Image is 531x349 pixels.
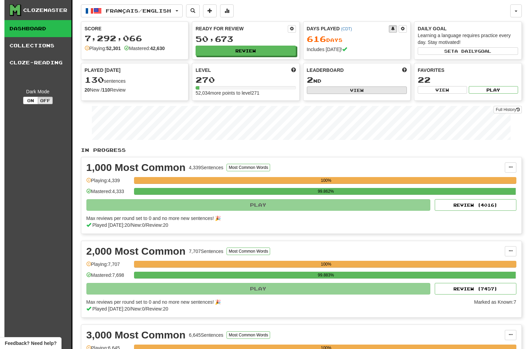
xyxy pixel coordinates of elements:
a: Cloze-Reading [4,54,71,71]
span: / [145,306,146,312]
button: Seta dailygoal [418,47,518,55]
div: 50,673 [196,35,296,43]
span: New: 0 [131,222,145,228]
div: Days Played [307,25,389,32]
button: Français/English [81,4,183,17]
div: Learning a language requires practice every day. Stay motivated! [418,32,518,46]
button: Most Common Words [227,331,270,339]
span: Review: 20 [146,222,168,228]
button: View [307,86,407,94]
span: Open feedback widget [5,340,56,347]
div: Daily Goal [418,25,518,32]
button: On [23,97,38,104]
div: Dark Mode [10,88,66,95]
strong: 52,301 [106,46,121,51]
div: nd [307,76,407,84]
div: Playing: 4,339 [86,177,131,188]
a: Collections [4,37,71,54]
span: Leaderboard [307,67,344,74]
strong: 110 [102,87,110,93]
button: Play [86,199,431,211]
div: 99.862% [136,188,516,195]
a: (CDT) [341,27,352,31]
div: Day s [307,35,407,44]
div: New / Review [85,86,185,93]
button: Off [38,97,53,104]
span: Played [DATE] [85,67,121,74]
button: Play [86,283,431,295]
div: Playing: [85,45,121,52]
div: 7,292,066 [85,34,185,43]
div: Mastered: 4,333 [86,188,131,199]
div: sentences [85,76,185,84]
div: Marked as Known: 7 [474,299,516,312]
span: / [130,222,131,228]
button: Review (7457) [435,283,516,295]
button: Most Common Words [227,164,270,171]
button: View [418,86,467,94]
div: Includes [DATE]! [307,46,407,53]
div: 7,707 Sentences [189,248,223,255]
button: Review (4016) [435,199,516,211]
span: 2 [307,75,313,84]
div: Ready for Review [196,25,288,32]
div: 100% [136,177,516,184]
div: 4,339 Sentences [189,164,223,171]
button: Most Common Words [227,248,270,255]
div: 1,000 Most Common [86,162,186,173]
span: Played [DATE]: 20 [92,222,130,228]
span: 130 [85,75,104,84]
button: Search sentences [186,4,200,17]
div: Playing: 7,707 [86,261,131,272]
div: Clozemaster [23,7,67,14]
div: Mastered: [124,45,165,52]
span: a daily [454,49,478,53]
span: Score more points to level up [291,67,296,74]
div: 22 [418,76,518,84]
button: Play [469,86,518,94]
div: Max reviews per round set to 0 and no more new sentences! 🎉 [86,299,470,305]
button: Review [196,46,296,56]
button: Add sentence to collection [203,4,217,17]
strong: 20 [85,87,90,93]
div: Max reviews per round set to 0 and no more new sentences! 🎉 [86,215,512,222]
div: 2,000 Most Common [86,246,186,256]
div: 100% [136,261,516,268]
div: 270 [196,76,296,84]
a: Dashboard [4,20,71,37]
span: 616 [307,34,326,44]
strong: 42,630 [150,46,165,51]
a: Full History [494,106,521,113]
span: New: 0 [131,306,145,312]
span: Français / English [106,8,171,14]
span: Played [DATE]: 20 [92,306,130,312]
div: 99.883% [136,272,516,279]
div: 3,000 Most Common [86,330,186,340]
div: 52,034 more points to level 271 [196,90,296,96]
span: Level [196,67,211,74]
span: / [130,306,131,312]
button: More stats [220,4,234,17]
div: Mastered: 7,698 [86,272,131,283]
div: Score [85,25,185,32]
span: Review: 20 [146,306,168,312]
div: 6,645 Sentences [189,332,223,338]
div: Favorites [418,67,518,74]
span: This week in points, UTC [402,67,407,74]
p: In Progress [81,147,522,154]
span: / [145,222,146,228]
